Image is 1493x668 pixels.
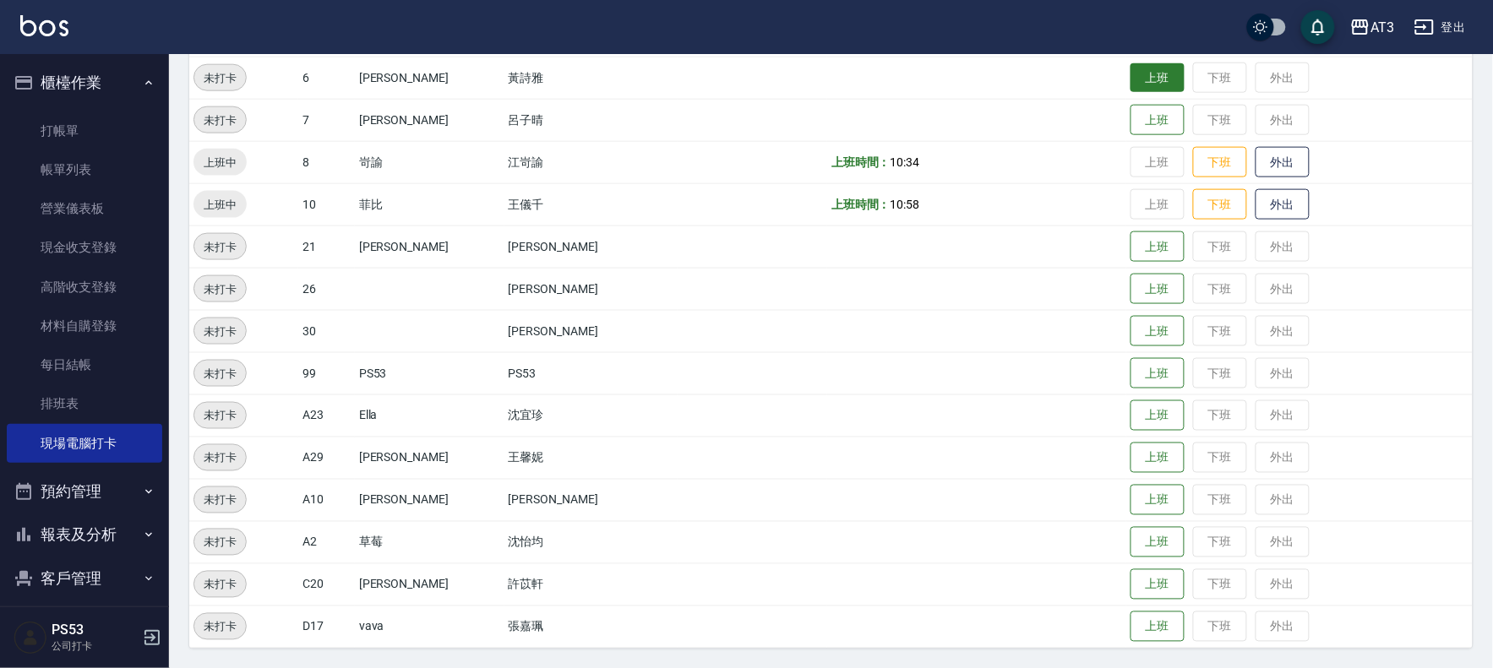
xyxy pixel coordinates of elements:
[7,424,162,463] a: 現場電腦打卡
[1131,358,1185,389] button: 上班
[504,394,678,437] td: 沈宜珍
[504,225,678,268] td: [PERSON_NAME]
[52,638,138,654] p: 公司打卡
[7,189,162,228] a: 營業儀表板
[891,155,920,169] span: 10:34
[504,57,678,99] td: 黃詩雅
[194,280,246,298] span: 未打卡
[355,141,504,183] td: 岢諭
[7,307,162,345] a: 材料自購登錄
[298,141,355,183] td: 8
[7,513,162,557] button: 報表及分析
[1131,485,1185,516] button: 上班
[7,150,162,189] a: 帳單列表
[194,449,246,467] span: 未打卡
[14,621,47,654] img: Person
[891,198,920,211] span: 10:58
[1131,274,1185,305] button: 上班
[504,437,678,479] td: 王馨妮
[504,563,678,606] td: 許苡軒
[504,310,678,352] td: [PERSON_NAME]
[298,310,355,352] td: 30
[1131,105,1185,136] button: 上班
[504,479,678,521] td: [PERSON_NAME]
[7,268,162,307] a: 高階收支登錄
[194,576,246,594] span: 未打卡
[1131,569,1185,600] button: 上班
[7,228,162,267] a: 現金收支登錄
[7,600,162,644] button: 員工及薪資
[1343,10,1401,45] button: AT3
[1301,10,1335,44] button: save
[504,268,678,310] td: [PERSON_NAME]
[355,352,504,394] td: PS53
[52,622,138,638] h5: PS53
[1193,147,1247,178] button: 下班
[504,606,678,648] td: 張嘉珮
[298,268,355,310] td: 26
[355,521,504,563] td: 草莓
[1131,231,1185,263] button: 上班
[504,521,678,563] td: 沈怡均
[298,606,355,648] td: D17
[504,352,678,394] td: PS53
[1131,400,1185,432] button: 上班
[194,407,246,425] span: 未打卡
[355,606,504,648] td: vava
[193,154,247,171] span: 上班中
[194,491,246,509] span: 未打卡
[355,437,504,479] td: [PERSON_NAME]
[298,521,355,563] td: A2
[194,618,246,636] span: 未打卡
[298,57,355,99] td: 6
[298,437,355,479] td: A29
[1131,527,1185,558] button: 上班
[194,238,246,256] span: 未打卡
[194,534,246,551] span: 未打卡
[7,470,162,513] button: 預約管理
[298,563,355,606] td: C20
[7,345,162,384] a: 每日結帳
[355,225,504,268] td: [PERSON_NAME]
[1131,316,1185,347] button: 上班
[1256,189,1310,220] button: 外出
[194,111,246,129] span: 未打卡
[1408,12,1473,43] button: 登出
[355,394,504,437] td: Ella
[355,183,504,225] td: 菲比
[298,394,355,437] td: A23
[7,557,162,600] button: 客戶管理
[298,225,355,268] td: 21
[1131,611,1185,643] button: 上班
[20,15,68,36] img: Logo
[298,183,355,225] td: 10
[298,479,355,521] td: A10
[194,323,246,340] span: 未打卡
[1256,147,1310,178] button: 外出
[831,155,891,169] b: 上班時間：
[504,183,678,225] td: 王儀千
[1131,63,1185,93] button: 上班
[298,352,355,394] td: 99
[504,99,678,141] td: 呂子晴
[355,479,504,521] td: [PERSON_NAME]
[194,69,246,87] span: 未打卡
[504,141,678,183] td: 江岢諭
[193,196,247,214] span: 上班中
[298,99,355,141] td: 7
[831,198,891,211] b: 上班時間：
[194,365,246,383] span: 未打卡
[355,99,504,141] td: [PERSON_NAME]
[355,563,504,606] td: [PERSON_NAME]
[7,384,162,423] a: 排班表
[355,57,504,99] td: [PERSON_NAME]
[7,111,162,150] a: 打帳單
[1370,17,1394,38] div: AT3
[7,61,162,105] button: 櫃檯作業
[1193,189,1247,220] button: 下班
[1131,443,1185,474] button: 上班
